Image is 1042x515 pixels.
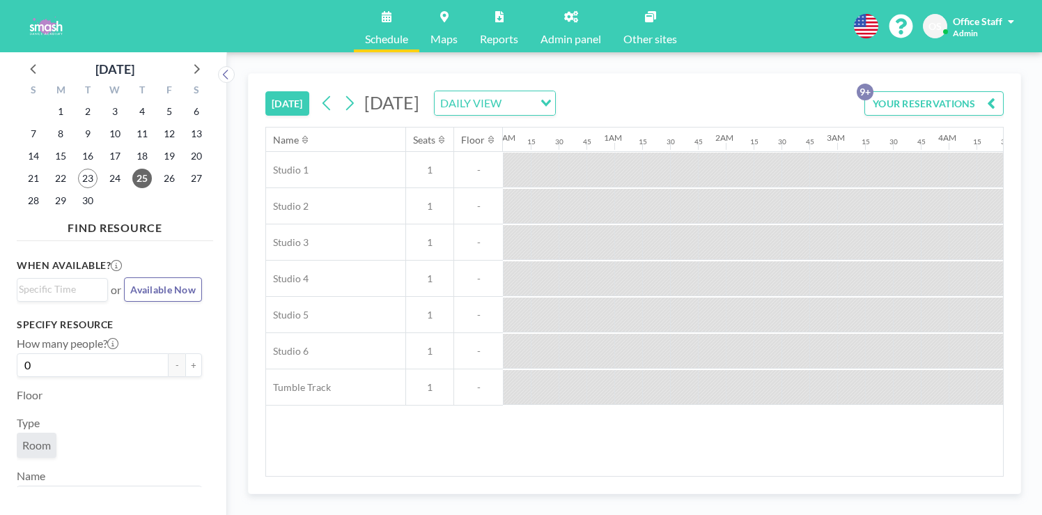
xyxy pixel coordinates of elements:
h4: FIND RESOURCE [17,215,213,235]
span: - [454,200,503,213]
div: S [182,82,210,100]
span: Studio 3 [266,236,309,249]
span: Sunday, September 14, 2025 [24,146,43,166]
span: Friday, September 12, 2025 [160,124,179,144]
span: Sunday, September 28, 2025 [24,191,43,210]
div: Seats [413,134,435,146]
div: M [47,82,75,100]
span: Tuesday, September 23, 2025 [78,169,98,188]
label: Name [17,469,45,483]
span: Tuesday, September 2, 2025 [78,102,98,121]
span: Schedule [365,33,408,45]
div: 3AM [827,132,845,143]
span: Saturday, September 13, 2025 [187,124,206,144]
span: Studio 2 [266,200,309,213]
span: Monday, September 22, 2025 [51,169,70,188]
button: Available Now [124,277,202,302]
div: Name [273,134,299,146]
span: Maps [430,33,458,45]
span: Tumble Track [266,381,331,394]
span: Monday, September 8, 2025 [51,124,70,144]
div: 15 [527,137,536,146]
span: Thursday, September 4, 2025 [132,102,152,121]
span: Saturday, September 6, 2025 [187,102,206,121]
span: or [111,283,121,297]
span: Admin panel [541,33,601,45]
span: Reports [480,33,518,45]
div: Search for option [435,91,555,115]
div: T [75,82,102,100]
div: 15 [750,137,759,146]
input: Search for option [506,94,532,112]
div: 30 [667,137,675,146]
span: Friday, September 5, 2025 [160,102,179,121]
span: Tuesday, September 30, 2025 [78,191,98,210]
span: - [454,345,503,358]
div: 30 [889,137,898,146]
span: Friday, September 19, 2025 [160,146,179,166]
span: Sunday, September 21, 2025 [24,169,43,188]
label: Floor [17,388,42,402]
label: Type [17,416,40,430]
input: Search for option [19,282,100,297]
span: Thursday, September 25, 2025 [132,169,152,188]
span: Wednesday, September 3, 2025 [105,102,125,121]
div: 45 [583,137,591,146]
span: 1 [406,272,453,285]
div: S [20,82,47,100]
span: Studio 6 [266,345,309,358]
span: Available Now [130,284,196,295]
button: YOUR RESERVATIONS9+ [864,91,1004,116]
span: 1 [406,345,453,358]
div: T [128,82,155,100]
div: 30 [1001,137,1009,146]
span: - [454,309,503,321]
span: OS [928,20,942,33]
span: Other sites [623,33,677,45]
span: Monday, September 29, 2025 [51,191,70,210]
div: Search for option [17,486,201,510]
span: Wednesday, September 17, 2025 [105,146,125,166]
span: Monday, September 1, 2025 [51,102,70,121]
div: 15 [973,137,981,146]
div: W [102,82,129,100]
span: [DATE] [364,92,419,113]
div: 15 [639,137,647,146]
img: organization-logo [22,13,69,40]
span: Tuesday, September 16, 2025 [78,146,98,166]
div: 2AM [715,132,733,143]
span: 1 [406,200,453,213]
h3: Specify resource [17,318,202,331]
div: F [155,82,182,100]
span: Studio 5 [266,309,309,321]
span: Wednesday, September 10, 2025 [105,124,125,144]
label: How many people? [17,337,118,351]
div: 30 [555,137,563,146]
div: 1AM [604,132,622,143]
div: 15 [862,137,870,146]
button: + [185,353,202,377]
div: Floor [461,134,485,146]
span: Admin [953,28,978,38]
span: - [454,381,503,394]
div: 12AM [492,132,515,143]
p: 9+ [857,84,873,100]
div: 45 [917,137,926,146]
span: Saturday, September 27, 2025 [187,169,206,188]
span: Sunday, September 7, 2025 [24,124,43,144]
span: 1 [406,381,453,394]
span: Room [22,438,51,452]
span: 1 [406,164,453,176]
button: [DATE] [265,91,309,116]
span: 1 [406,236,453,249]
div: [DATE] [95,59,134,79]
div: Search for option [17,279,107,300]
span: Studio 1 [266,164,309,176]
span: Studio 4 [266,272,309,285]
span: - [454,236,503,249]
span: Saturday, September 20, 2025 [187,146,206,166]
div: 45 [806,137,814,146]
span: 1 [406,309,453,321]
span: Thursday, September 11, 2025 [132,124,152,144]
span: Office Staff [953,15,1002,27]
